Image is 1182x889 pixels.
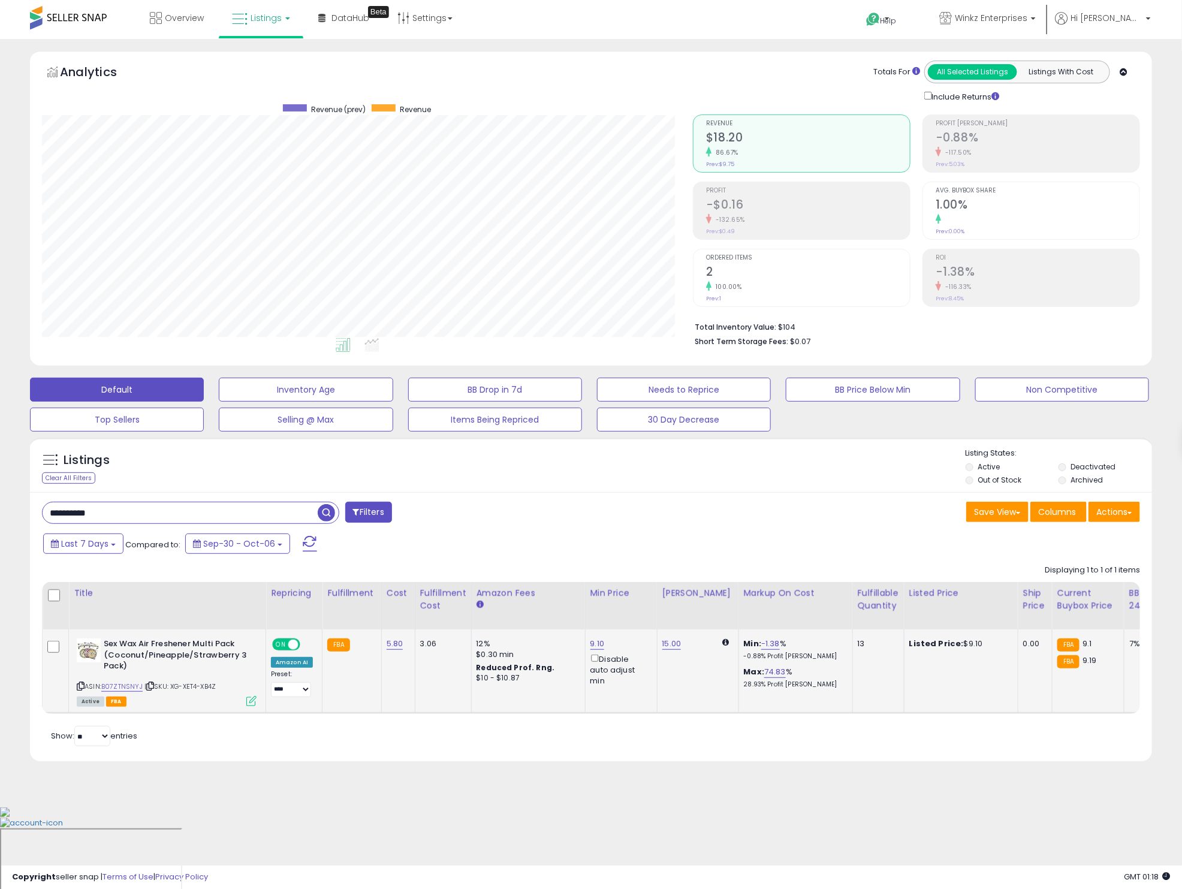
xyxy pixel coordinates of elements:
div: % [744,667,843,689]
button: Actions [1088,502,1140,522]
span: All listings currently available for purchase on Amazon [77,697,104,707]
a: 5.80 [387,638,403,650]
div: 7% [1129,638,1169,649]
div: 12% [477,638,576,649]
div: Preset: [271,670,313,697]
small: Prev: $0.49 [706,228,735,235]
a: Hi [PERSON_NAME] [1055,12,1151,39]
button: Top Sellers [30,408,204,432]
div: Markup on Cost [744,587,848,599]
small: FBA [1057,655,1080,668]
div: [PERSON_NAME] [662,587,734,599]
h2: -1.38% [936,265,1139,281]
span: Sep-30 - Oct-06 [203,538,275,550]
small: FBA [1057,638,1080,652]
div: 13 [858,638,895,649]
h2: -0.88% [936,131,1139,147]
small: FBA [327,638,349,652]
div: Disable auto adjust min [590,652,648,686]
a: 15.00 [662,638,682,650]
span: Ordered Items [706,255,910,261]
small: 100.00% [711,282,742,291]
div: Amazon AI [271,657,313,668]
div: 0.00 [1023,638,1043,649]
h5: Analytics [60,64,140,83]
button: Sep-30 - Oct-06 [185,534,290,554]
b: Sex Wax Air Freshener Multi Pack (Coconut/Pineapple/Strawberry 3 Pack) [104,638,249,675]
div: Listed Price [909,587,1013,599]
small: Amazon Fees. [477,599,484,610]
div: Fulfillment [327,587,376,599]
div: Fulfillment Cost [420,587,466,612]
span: Hi [PERSON_NAME] [1071,12,1142,24]
th: The percentage added to the cost of goods (COGS) that forms the calculator for Min & Max prices. [738,582,852,629]
h2: -$0.16 [706,198,910,214]
b: Max: [744,666,765,677]
span: Compared to: [125,539,180,550]
a: -1.38 [761,638,780,650]
p: -0.88% Profit [PERSON_NAME] [744,652,843,661]
div: Cost [387,587,410,599]
span: Revenue (prev) [311,104,366,114]
b: Short Term Storage Fees: [695,336,788,346]
span: Revenue [400,104,431,114]
p: 28.93% Profit [PERSON_NAME] [744,680,843,689]
button: Save View [966,502,1029,522]
small: Prev: 8.45% [936,295,964,302]
a: B07ZTNSNYJ [101,682,143,692]
button: Needs to Reprice [597,378,771,402]
div: $9.10 [909,638,1009,649]
p: Listing States: [966,448,1152,459]
button: Non Competitive [975,378,1149,402]
div: BB Share 24h. [1129,587,1173,612]
button: Columns [1030,502,1087,522]
small: Prev: $9.75 [706,161,734,168]
small: -132.65% [711,215,745,224]
span: ROI [936,255,1139,261]
div: Clear All Filters [42,472,95,484]
small: Prev: 1 [706,295,721,302]
h2: $18.20 [706,131,910,147]
button: Last 7 Days [43,534,123,554]
small: Prev: 0.00% [936,228,964,235]
span: FBA [106,697,126,707]
small: -117.50% [941,148,972,157]
span: Listings [251,12,282,24]
div: Title [74,587,261,599]
div: $10 - $10.87 [477,673,576,683]
h2: 2 [706,265,910,281]
button: All Selected Listings [928,64,1017,80]
span: DataHub [331,12,369,24]
span: Revenue [706,120,910,127]
a: 9.10 [590,638,605,650]
h2: 1.00% [936,198,1139,214]
span: Show: entries [51,730,137,742]
span: Winkz Enterprises [955,12,1027,24]
span: Last 7 Days [61,538,108,550]
li: $104 [695,319,1131,333]
b: Listed Price: [909,638,964,649]
button: Inventory Age [219,378,393,402]
div: Min Price [590,587,652,599]
i: Get Help [866,12,881,27]
span: ON [273,640,288,650]
button: 30 Day Decrease [597,408,771,432]
span: 9.19 [1083,655,1097,666]
div: Totals For [873,67,920,78]
span: Profit [PERSON_NAME] [936,120,1139,127]
img: 512+dDiMD-L._SL40_.jpg [77,638,101,662]
span: | SKU: XG-XET4-XB4Z [144,682,216,691]
button: Items Being Repriced [408,408,582,432]
button: Selling @ Max [219,408,393,432]
button: BB Price Below Min [786,378,960,402]
div: % [744,638,843,661]
div: Current Buybox Price [1057,587,1119,612]
small: 86.67% [711,148,738,157]
div: Fulfillable Quantity [858,587,899,612]
div: Include Returns [915,89,1014,103]
label: Active [978,462,1000,472]
a: Help [857,3,920,39]
span: Avg. Buybox Share [936,188,1139,194]
button: Default [30,378,204,402]
small: Prev: 5.03% [936,161,964,168]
